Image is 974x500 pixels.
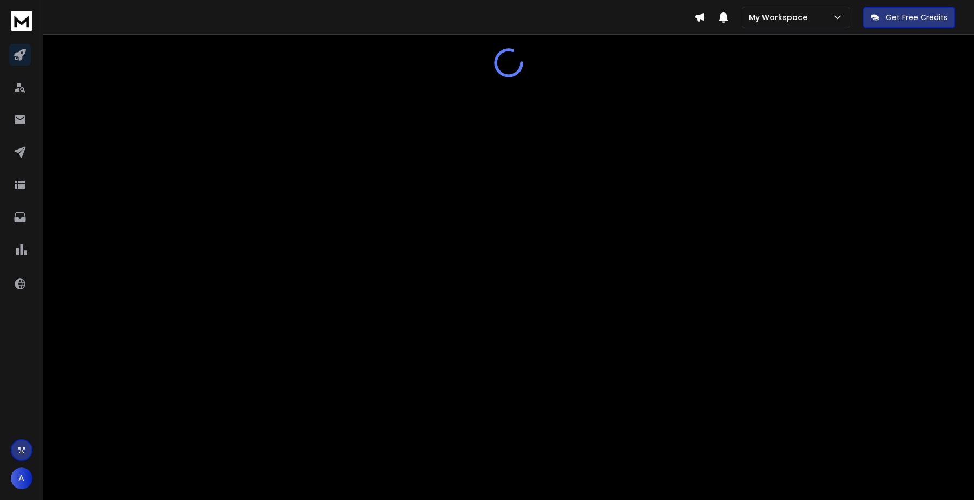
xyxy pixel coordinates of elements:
[886,12,947,23] p: Get Free Credits
[11,467,32,489] button: A
[749,12,812,23] p: My Workspace
[863,7,955,28] button: Get Free Credits
[11,11,32,31] img: logo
